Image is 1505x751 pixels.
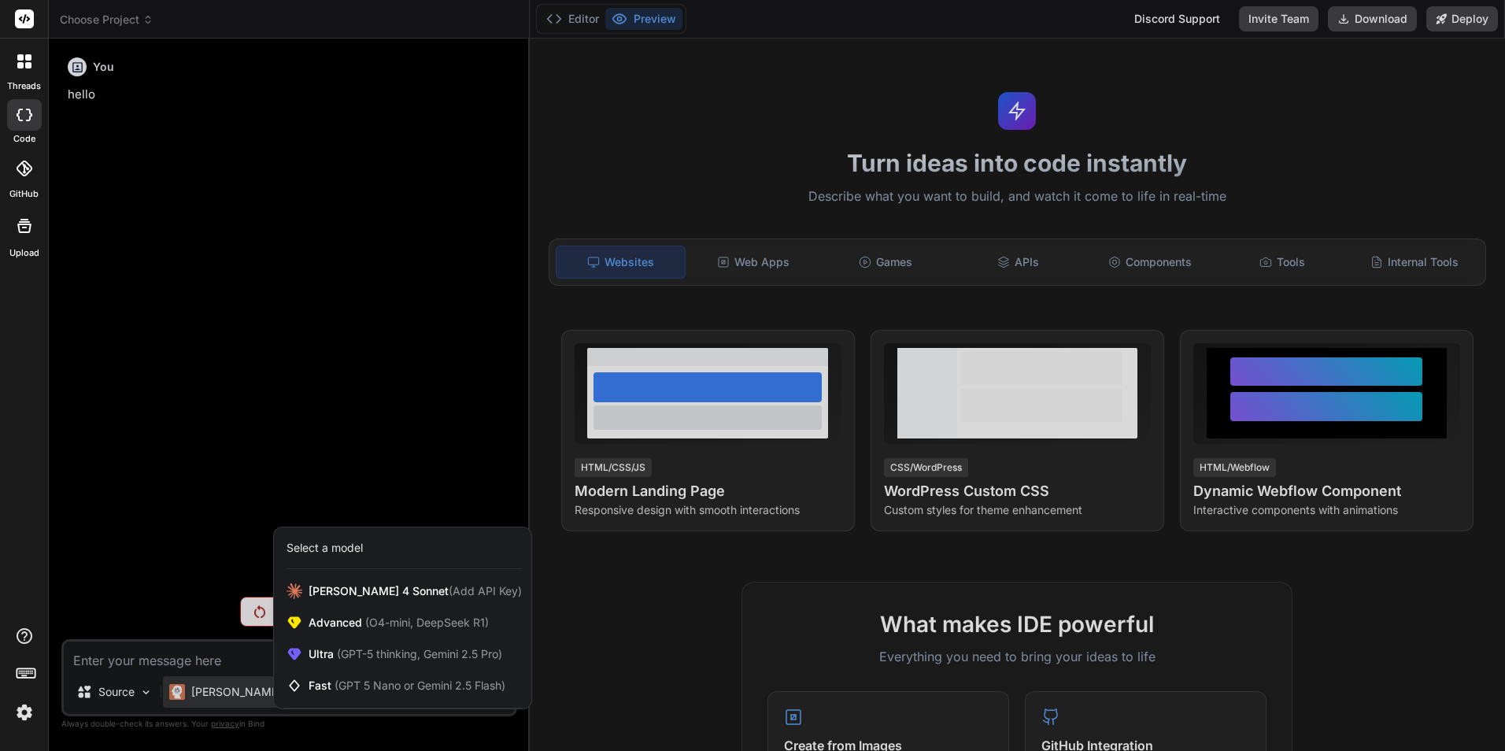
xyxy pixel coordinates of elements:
span: [PERSON_NAME] 4 Sonnet [309,583,522,599]
label: code [13,132,35,146]
label: Upload [9,246,39,260]
label: threads [7,80,41,93]
label: GitHub [9,187,39,201]
span: Advanced [309,615,489,631]
div: Select a model [287,540,363,556]
span: Ultra [309,646,502,662]
span: (GPT 5 Nano or Gemini 2.5 Flash) [335,679,505,692]
span: Fast [309,678,505,694]
span: (O4-mini, DeepSeek R1) [362,616,489,629]
span: (Add API Key) [449,584,522,597]
img: settings [11,699,38,726]
span: (GPT-5 thinking, Gemini 2.5 Pro) [334,647,502,660]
